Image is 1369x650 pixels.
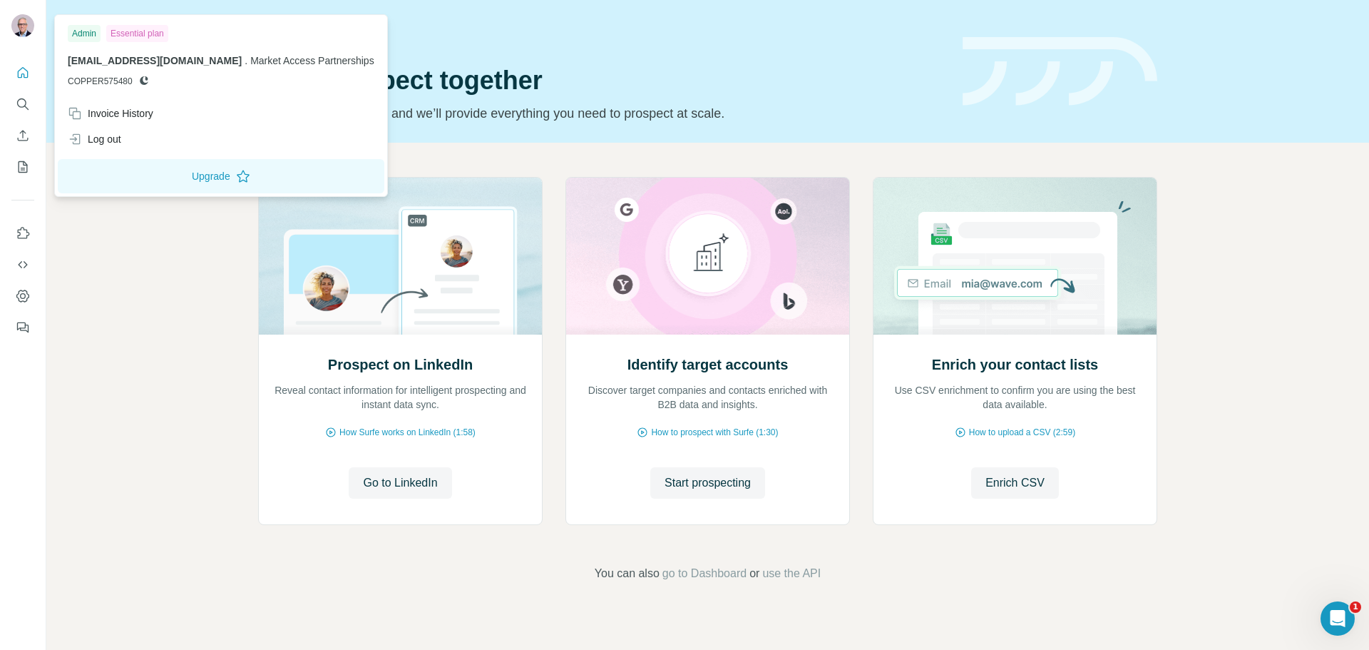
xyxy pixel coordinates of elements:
[873,178,1157,335] img: Enrich your contact lists
[11,154,34,180] button: My lists
[328,355,473,375] h2: Prospect on LinkedIn
[258,26,945,41] div: Quick start
[11,315,34,340] button: Feedback
[665,474,751,492] span: Start prospecting
[762,565,821,582] button: use the API
[258,103,945,123] p: Pick your starting point and we’ll provide everything you need to prospect at scale.
[68,132,121,146] div: Log out
[963,37,1157,106] img: banner
[58,159,384,193] button: Upgrade
[969,426,1075,439] span: How to upload a CSV (2:59)
[11,123,34,148] button: Enrich CSV
[749,565,759,582] span: or
[888,383,1142,412] p: Use CSV enrichment to confirm you are using the best data available.
[11,220,34,246] button: Use Surfe on LinkedIn
[258,66,945,95] h1: Let’s prospect together
[650,467,765,499] button: Start prospecting
[1321,601,1355,636] iframe: Intercom live chat
[932,355,1098,375] h2: Enrich your contact lists
[245,55,247,66] span: .
[11,283,34,309] button: Dashboard
[985,474,1045,492] span: Enrich CSV
[1350,601,1361,613] span: 1
[651,426,778,439] span: How to prospect with Surfe (1:30)
[339,426,476,439] span: How Surfe works on LinkedIn (1:58)
[662,565,747,582] button: go to Dashboard
[68,106,153,121] div: Invoice History
[363,474,437,492] span: Go to LinkedIn
[68,25,101,42] div: Admin
[595,565,660,582] span: You can also
[11,14,34,37] img: Avatar
[11,91,34,117] button: Search
[580,383,835,412] p: Discover target companies and contacts enriched with B2B data and insights.
[565,178,850,335] img: Identify target accounts
[250,55,374,66] span: Market Access Partnerships
[68,55,242,66] span: [EMAIL_ADDRESS][DOMAIN_NAME]
[11,60,34,86] button: Quick start
[106,25,168,42] div: Essential plan
[971,467,1059,499] button: Enrich CSV
[349,467,451,499] button: Go to LinkedIn
[627,355,789,375] h2: Identify target accounts
[68,75,133,88] span: COPPER575480
[258,178,543,335] img: Prospect on LinkedIn
[11,252,34,278] button: Use Surfe API
[273,383,528,412] p: Reveal contact information for intelligent prospecting and instant data sync.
